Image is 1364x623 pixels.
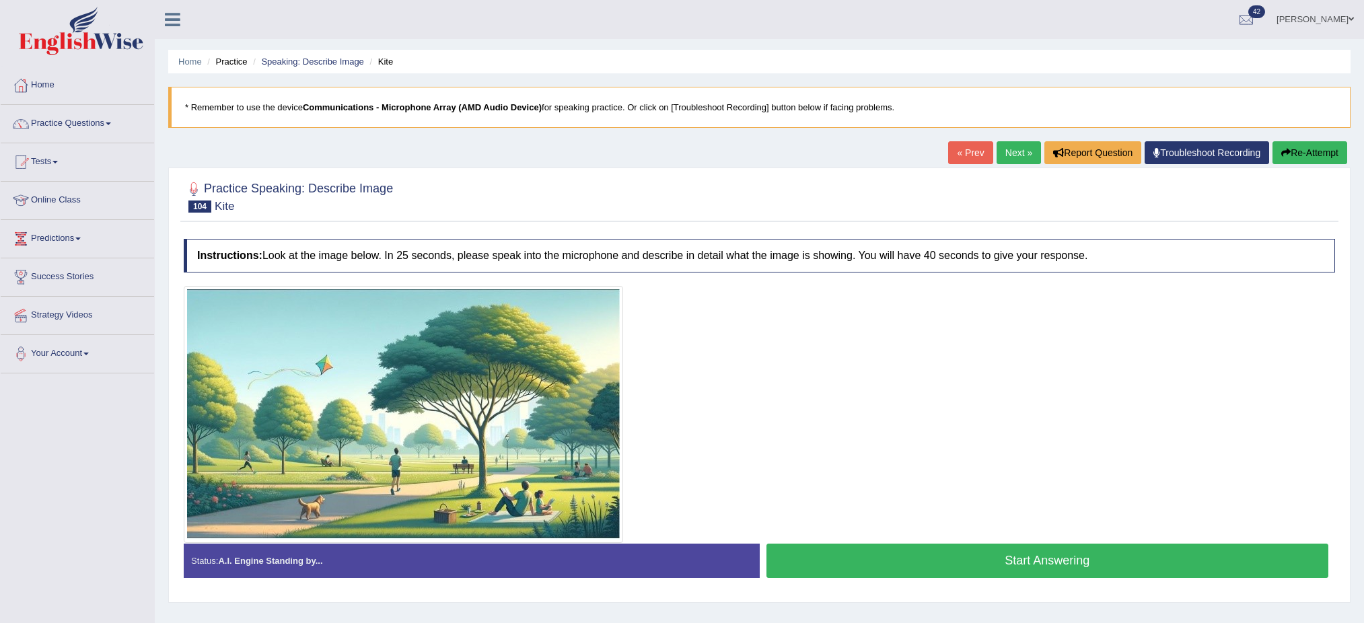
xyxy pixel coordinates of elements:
h2: Practice Speaking: Describe Image [184,179,393,213]
a: « Prev [948,141,993,164]
button: Start Answering [766,544,1329,578]
h4: Look at the image below. In 25 seconds, please speak into the microphone and describe in detail w... [184,239,1335,272]
a: Your Account [1,335,154,369]
small: Kite [215,200,234,213]
a: Speaking: Describe Image [261,57,363,67]
a: Predictions [1,220,154,254]
a: Success Stories [1,258,154,292]
button: Report Question [1044,141,1141,164]
li: Kite [366,55,393,68]
li: Practice [204,55,247,68]
a: Online Class [1,182,154,215]
div: Status: [184,544,760,578]
span: 42 [1248,5,1265,18]
b: Instructions: [197,250,262,261]
a: Home [178,57,202,67]
span: 104 [188,200,211,213]
a: Next » [997,141,1041,164]
a: Strategy Videos [1,297,154,330]
a: Tests [1,143,154,177]
a: Troubleshoot Recording [1145,141,1269,164]
strong: A.I. Engine Standing by... [218,556,322,566]
blockquote: * Remember to use the device for speaking practice. Or click on [Troubleshoot Recording] button b... [168,87,1351,128]
a: Practice Questions [1,105,154,139]
a: Home [1,67,154,100]
button: Re-Attempt [1272,141,1347,164]
b: Communications - Microphone Array (AMD Audio Device) [303,102,542,112]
